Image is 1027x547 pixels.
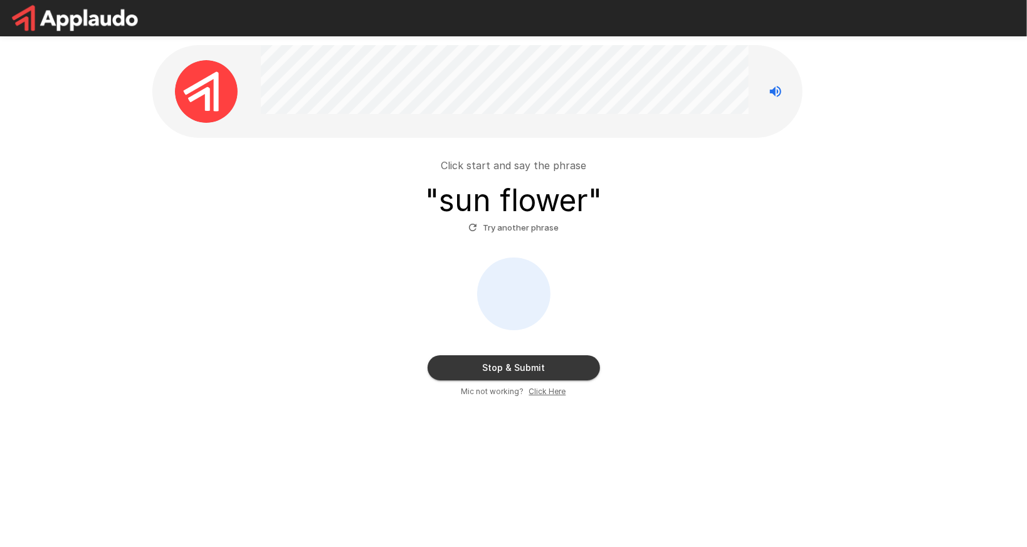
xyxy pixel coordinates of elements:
[465,218,562,237] button: Try another phrase
[175,60,238,123] img: applaudo_avatar.png
[461,385,524,398] span: Mic not working?
[763,79,788,104] button: Stop reading questions aloud
[425,183,602,218] h3: " sun flower "
[529,387,566,396] u: Click Here
[428,355,600,380] button: Stop & Submit
[441,158,586,173] p: Click start and say the phrase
